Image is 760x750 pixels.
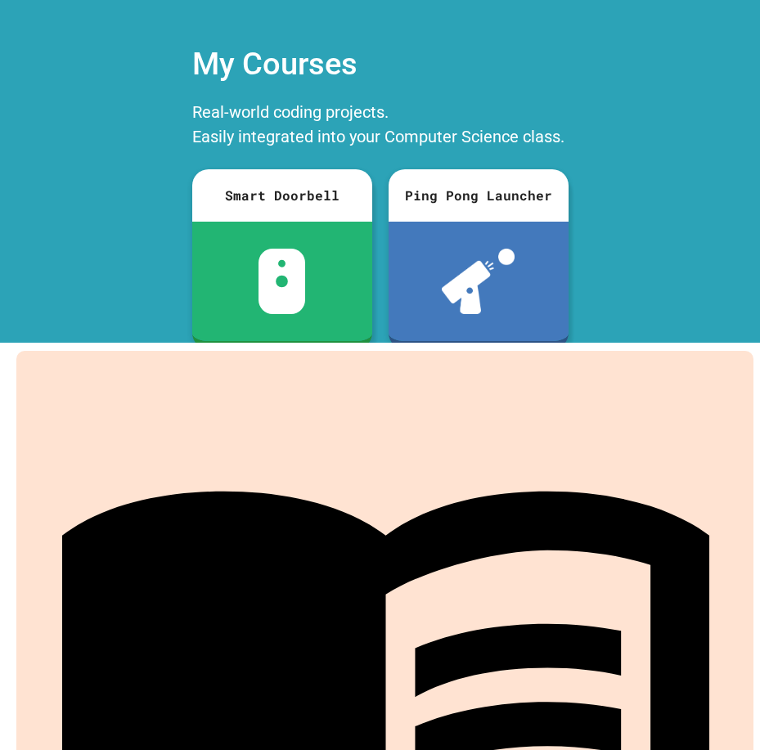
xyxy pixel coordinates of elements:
div: Smart Doorbell [192,169,372,222]
img: sdb-white.svg [259,249,305,314]
img: ppl-with-ball.png [442,249,515,314]
div: Ping Pong Launcher [389,169,569,222]
div: Real-world coding projects. Easily integrated into your Computer Science class. [184,96,577,157]
div: My Courses [184,33,577,96]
